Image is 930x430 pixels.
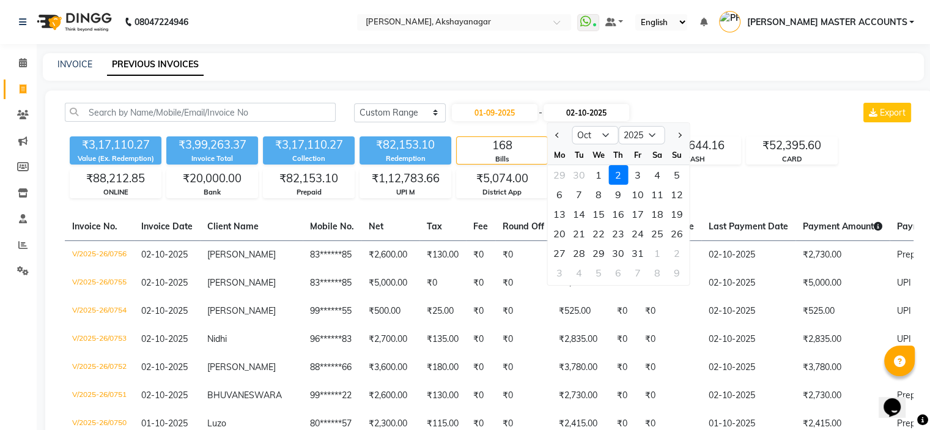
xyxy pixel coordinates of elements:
span: [PERSON_NAME] [207,305,276,316]
td: ₹0 [610,354,638,382]
div: Monday, November 3, 2025 [550,263,569,283]
div: CASH [650,154,740,165]
iframe: chat widget [879,381,918,418]
div: Tuesday, October 21, 2025 [569,224,589,243]
div: Monday, October 27, 2025 [550,243,569,263]
td: 02-10-2025 [701,382,795,410]
div: 5 [589,263,608,283]
span: [PERSON_NAME] [207,249,276,260]
div: 9 [608,185,628,204]
td: ₹0 [466,240,495,269]
div: 28 [569,243,589,263]
div: Sa [648,145,667,165]
td: 02-10-2025 [701,354,795,382]
td: ₹2,700.00 [361,325,419,354]
div: We [589,145,608,165]
span: Mobile No. [310,221,354,232]
div: ONLINE [70,187,161,198]
div: ₹3,99,263.37 [166,136,258,154]
td: ₹0 [466,382,495,410]
div: 11 [648,185,667,204]
div: Bank [167,187,257,198]
span: 01-10-2025 [141,418,188,429]
div: Sunday, November 2, 2025 [667,243,687,263]
span: Export [880,107,906,118]
td: ₹0 [495,297,552,325]
input: Start Date [452,104,537,121]
td: ₹3,600.00 [361,354,419,382]
div: Thursday, October 2, 2025 [608,165,628,185]
div: 6 [608,263,628,283]
td: ₹0 [638,297,701,325]
a: PREVIOUS INVOICES [107,54,204,76]
div: 14 [569,204,589,224]
div: ₹82,153.10 [264,170,354,187]
div: 10 [628,185,648,204]
div: Monday, October 13, 2025 [550,204,569,224]
td: 02-10-2025 [701,269,795,297]
div: 25 [648,224,667,243]
div: Wednesday, October 1, 2025 [589,165,608,185]
span: Invoice Date [141,221,193,232]
td: ₹180.00 [419,354,466,382]
span: Last Payment Date [709,221,788,232]
div: ₹82,153.10 [360,136,451,154]
div: Monday, October 6, 2025 [550,185,569,204]
div: 1 [589,165,608,185]
div: ₹52,395.60 [747,137,837,154]
div: 5 [667,165,687,185]
td: ₹0 [495,382,552,410]
input: End Date [544,104,629,121]
button: Next month [674,125,684,145]
div: 17 [628,204,648,224]
input: Search by Name/Mobile/Email/Invoice No [65,103,336,122]
div: Saturday, October 25, 2025 [648,224,667,243]
span: Net [369,221,383,232]
td: ₹0 [610,325,638,354]
select: Select year [618,126,665,144]
div: 15 [589,204,608,224]
div: Tuesday, November 4, 2025 [569,263,589,283]
div: 23 [608,224,628,243]
div: Su [667,145,687,165]
td: 02-10-2025 [701,325,795,354]
div: 4 [648,165,667,185]
div: Sunday, October 19, 2025 [667,204,687,224]
img: PRANSHUL MASTER ACCOUNTS [719,11,740,32]
div: Thursday, October 23, 2025 [608,224,628,243]
div: Thursday, October 16, 2025 [608,204,628,224]
td: ₹0 [466,325,495,354]
div: CARD [747,154,837,165]
div: 7 [569,185,589,204]
span: Fee [473,221,488,232]
div: 24 [628,224,648,243]
span: Nidhi [207,333,227,344]
td: ₹0 [638,325,701,354]
div: 168 [457,137,547,154]
div: Saturday, October 11, 2025 [648,185,667,204]
div: 30 [608,243,628,263]
div: Tu [569,145,589,165]
div: 12 [667,185,687,204]
div: Saturday, October 4, 2025 [648,165,667,185]
div: ₹88,212.85 [70,170,161,187]
span: Luzo [207,418,226,429]
td: ₹0 [495,269,552,297]
td: V/2025-26/0756 [65,240,134,269]
span: - [539,106,542,119]
div: Fr [628,145,648,165]
td: ₹25.00 [419,297,466,325]
div: Sunday, October 12, 2025 [667,185,687,204]
div: 4 [569,263,589,283]
div: Collection [263,154,355,164]
td: ₹0 [495,354,552,382]
div: Wednesday, November 5, 2025 [589,263,608,283]
div: Wednesday, October 15, 2025 [589,204,608,224]
td: ₹5,000.00 [361,269,419,297]
div: ₹38,644.16 [650,137,740,154]
select: Select month [572,126,618,144]
td: ₹0 [638,354,701,382]
td: V/2025-26/0751 [65,382,134,410]
td: ₹0 [610,297,638,325]
td: ₹3,780.00 [795,354,890,382]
